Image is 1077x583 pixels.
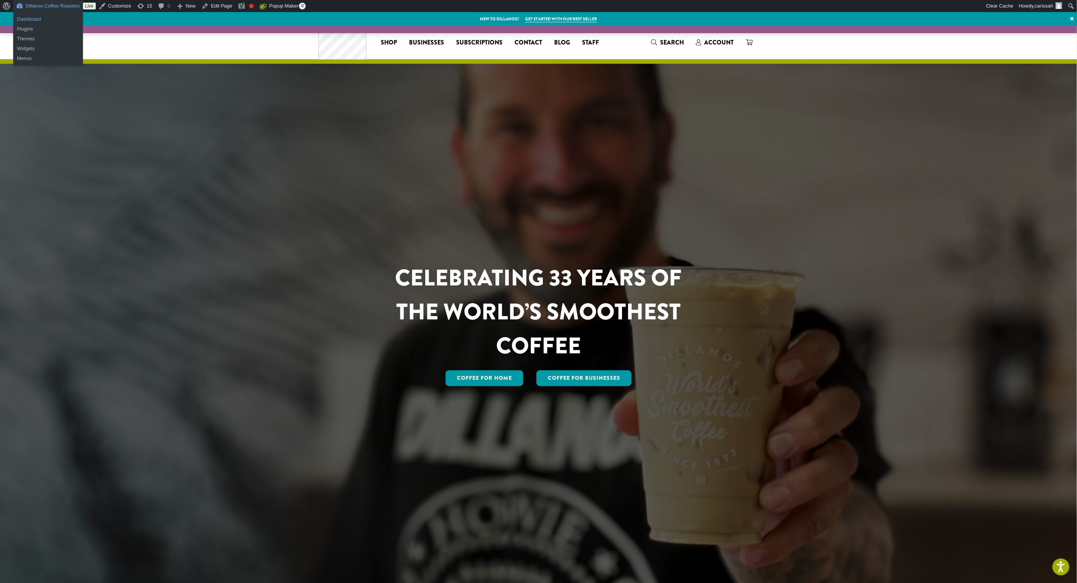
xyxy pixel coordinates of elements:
[576,37,605,49] a: Staff
[645,36,690,49] a: Search
[381,38,397,48] span: Shop
[1067,12,1077,26] a: ×
[456,38,502,48] span: Subscriptions
[525,16,597,22] a: Get started with our best seller
[409,38,444,48] span: Businesses
[704,38,734,47] span: Account
[446,370,523,386] a: Coffee for Home
[373,261,704,363] h1: CELEBRATING 33 YEARS OF THE WORLD’S SMOOTHEST COFFEE
[13,14,83,24] a: Dashboard
[13,24,83,34] a: Plugins
[375,37,403,49] a: Shop
[83,3,96,9] a: Live
[515,38,542,48] span: Contact
[13,44,83,54] a: Widgets
[660,38,684,47] span: Search
[1035,3,1053,9] span: carissah
[536,370,631,386] a: Coffee For Businesses
[554,38,570,48] span: Blog
[582,38,599,48] span: Staff
[299,3,306,9] span: 0
[13,32,83,66] ul: Dillanos Coffee Roasters
[249,4,254,8] div: Focus keyphrase not set
[13,34,83,44] a: Themes
[13,12,83,36] ul: Dillanos Coffee Roasters
[13,54,83,63] a: Menus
